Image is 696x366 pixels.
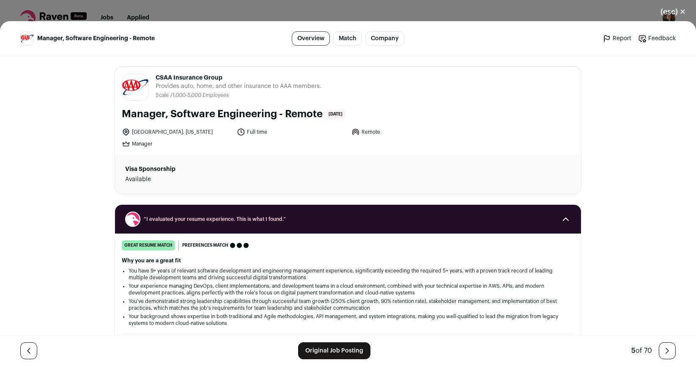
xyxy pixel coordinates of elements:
[156,74,321,82] span: CSAA Insurance Group
[173,93,229,98] span: 1,000-5,000 Employees
[631,346,652,356] div: of 70
[156,92,170,99] li: Scale
[122,107,323,121] h1: Manager, Software Engineering - Remote
[170,92,229,99] li: /
[129,313,567,327] li: Your background shows expertise in both traditional and Agile methodologies, API management, and ...
[650,3,696,21] button: Close modal
[603,34,631,43] a: Report
[351,128,461,136] li: Remote
[333,31,362,46] a: Match
[129,267,567,281] li: You have 9+ years of relevant software development and engineering management experience, signifi...
[144,216,552,223] span: “I evaluated your resume experience. This is what I found.”
[298,342,370,359] a: Original Job Posting
[37,34,155,43] span: Manager, Software Engineering - Remote
[125,165,274,173] dt: Visa Sponsorship
[326,109,345,119] span: [DATE]
[122,140,232,148] li: Manager
[122,240,175,250] div: great resume match
[125,175,274,184] dd: Available
[365,31,404,46] a: Company
[21,32,33,45] img: 42bf5720b58b8c38dea2f4cb28cfb964c5e4d69b67883462c5dc7a15feb97e5d
[292,31,330,46] a: Overview
[182,241,228,250] span: Preferences match
[129,283,567,296] li: Your experience managing DevOps, client implementations, and development teams in a cloud environ...
[122,74,148,100] img: 42bf5720b58b8c38dea2f4cb28cfb964c5e4d69b67883462c5dc7a15feb97e5d
[122,128,232,136] li: [GEOGRAPHIC_DATA], [US_STATE]
[129,298,567,311] li: You've demonstrated strong leadership capabilities through successful team growth (250% client gr...
[237,128,347,136] li: Full time
[631,347,636,354] span: 5
[122,257,574,264] h2: Why you are a great fit
[638,34,676,43] a: Feedback
[156,82,321,91] span: Provides auto, home, and other insurance to AAA members.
